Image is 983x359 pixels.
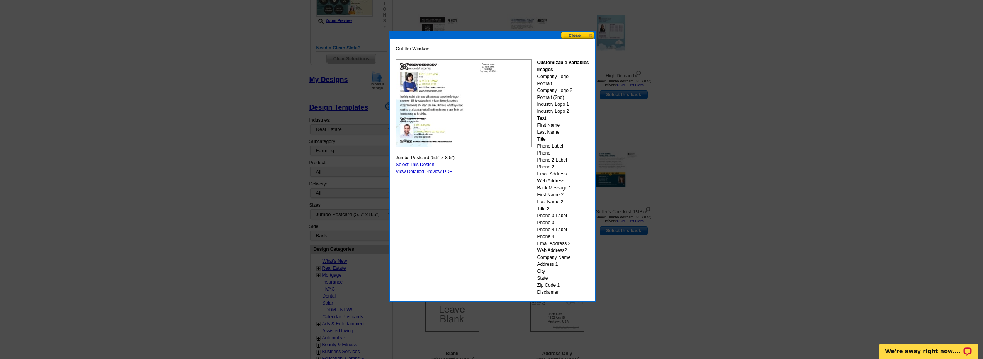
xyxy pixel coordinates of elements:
[396,45,429,52] span: Out the Window
[537,67,553,72] strong: Images
[537,59,589,296] div: Company Logo Portrait Company Logo 2 Portrait (2nd) Industry Logo 1 Industry Logo 2 First Name La...
[396,162,435,167] a: Select This Design
[396,59,532,147] img: GENPJBmoney_SAMPLE.jpg
[537,60,589,65] strong: Customizable Variables
[874,335,983,359] iframe: LiveChat chat widget
[396,169,453,174] a: View Detailed Preview PDF
[537,116,546,121] strong: Text
[396,154,455,161] span: Jumbo Postcard (5.5" x 8.5")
